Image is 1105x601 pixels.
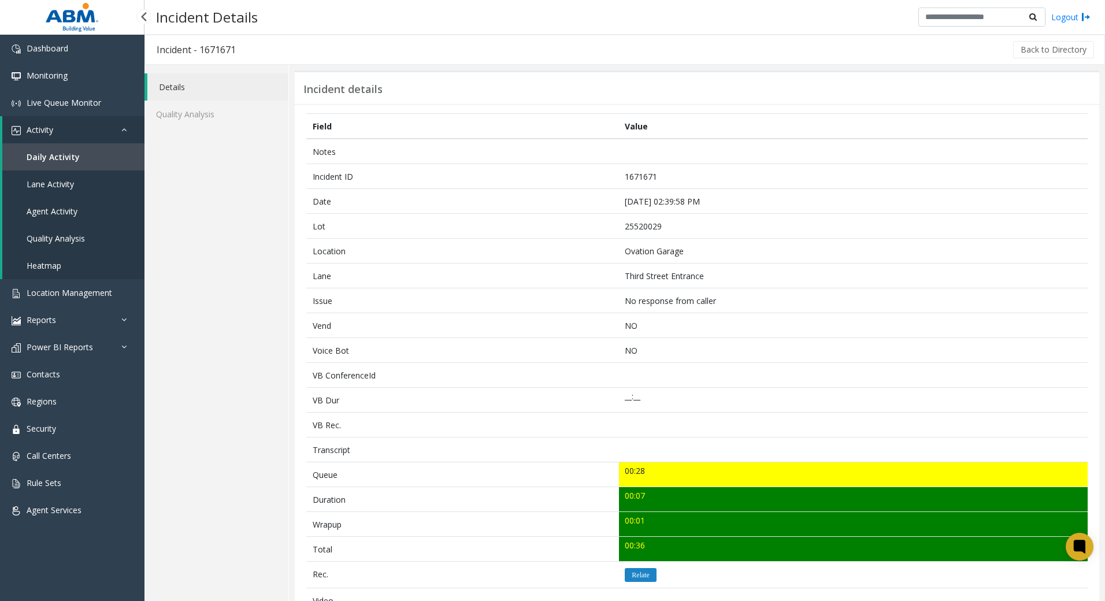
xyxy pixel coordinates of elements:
[12,425,21,434] img: 'icon'
[12,343,21,353] img: 'icon'
[619,462,1088,487] td: 00:28
[12,99,21,108] img: 'icon'
[12,44,21,54] img: 'icon'
[144,101,288,128] a: Quality Analysis
[27,369,60,380] span: Contacts
[306,288,619,313] td: Issue
[303,83,383,96] h3: Incident details
[619,288,1088,313] td: No response from caller
[2,225,144,252] a: Quality Analysis
[27,97,101,108] span: Live Queue Monitor
[306,239,619,264] td: Location
[27,70,68,81] span: Monitoring
[27,260,61,271] span: Heatmap
[27,151,80,162] span: Daily Activity
[619,264,1088,288] td: Third Street Entrance
[2,198,144,225] a: Agent Activity
[27,450,71,461] span: Call Centers
[2,170,144,198] a: Lane Activity
[27,233,85,244] span: Quality Analysis
[625,320,1081,332] p: NO
[306,537,619,562] td: Total
[150,3,264,31] h3: Incident Details
[619,388,1088,413] td: __:__
[306,437,619,462] td: Transcript
[306,338,619,363] td: Voice Bot
[27,206,77,217] span: Agent Activity
[27,179,74,190] span: Lane Activity
[1051,11,1091,23] a: Logout
[306,487,619,512] td: Duration
[632,572,650,578] i: Relate
[27,314,56,325] span: Reports
[27,43,68,54] span: Dashboard
[619,537,1088,562] td: 00:36
[12,452,21,461] img: 'icon'
[306,214,619,239] td: Lot
[27,477,61,488] span: Rule Sets
[619,512,1088,537] td: 00:01
[27,423,56,434] span: Security
[306,139,619,164] td: Notes
[619,239,1088,264] td: Ovation Garage
[619,114,1088,139] th: Value
[625,344,1081,357] p: NO
[12,126,21,135] img: 'icon'
[12,370,21,380] img: 'icon'
[306,562,619,588] td: Rec.
[12,72,21,81] img: 'icon'
[306,512,619,537] td: Wrapup
[306,413,619,437] td: VB Rec.
[306,313,619,338] td: Vend
[12,289,21,298] img: 'icon'
[619,189,1088,214] td: [DATE] 02:39:58 PM
[306,363,619,388] td: VB ConferenceId
[306,388,619,413] td: VB Dur
[306,189,619,214] td: Date
[619,487,1088,512] td: 00:07
[12,479,21,488] img: 'icon'
[12,316,21,325] img: 'icon'
[12,398,21,407] img: 'icon'
[1081,11,1091,23] img: logout
[1013,41,1094,58] button: Back to Directory
[2,252,144,279] a: Heatmap
[306,462,619,487] td: Queue
[27,396,57,407] span: Regions
[147,73,288,101] a: Details
[27,342,93,353] span: Power BI Reports
[27,287,112,298] span: Location Management
[27,124,53,135] span: Activity
[306,264,619,288] td: Lane
[27,504,81,515] span: Agent Services
[145,36,247,63] h3: Incident - 1671671
[619,214,1088,239] td: 25520029
[619,164,1088,189] td: 1671671
[625,568,657,582] button: Relate
[2,116,144,143] a: Activity
[2,143,144,170] a: Daily Activity
[306,114,619,139] th: Field
[306,164,619,189] td: Incident ID
[12,506,21,515] img: 'icon'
